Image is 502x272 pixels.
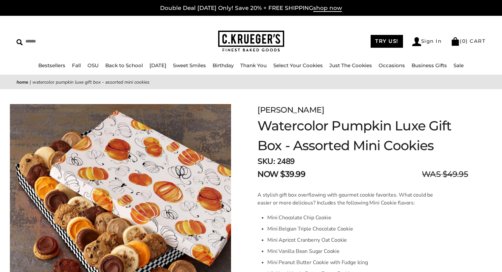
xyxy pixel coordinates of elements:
[451,38,485,44] a: (0) CART
[462,38,466,44] span: 0
[32,79,150,85] span: Watercolor Pumpkin Luxe Gift Box - Assorted Mini Cookies
[257,168,305,180] span: NOW $39.99
[451,37,460,46] img: Bag
[257,156,275,167] strong: SKU:
[257,116,468,155] h1: Watercolor Pumpkin Luxe Gift Box - Assorted Mini Cookies
[38,62,65,68] a: Bestsellers
[412,62,447,68] a: Business Gifts
[267,223,438,234] li: Mini Belgian Triple Chocolate Cookie
[273,62,323,68] a: Select Your Cookies
[17,79,28,85] a: Home
[267,246,438,257] li: Mini Vanilla Bean Sugar Cookie
[313,5,342,12] span: shop now
[213,62,234,68] a: Birthday
[412,37,442,46] a: Sign In
[173,62,206,68] a: Sweet Smiles
[379,62,405,68] a: Occasions
[277,156,295,167] span: 2489
[87,62,99,68] a: OSU
[160,5,342,12] a: Double Deal [DATE] Only! Save 20% + FREE SHIPPINGshop now
[218,31,284,52] img: C.KRUEGER'S
[412,37,421,46] img: Account
[30,79,31,85] span: |
[257,104,468,116] div: [PERSON_NAME]
[371,35,403,48] a: TRY US!
[105,62,143,68] a: Back to School
[17,78,485,86] nav: breadcrumbs
[422,168,468,180] span: WAS $49.95
[267,234,438,246] li: Mini Apricot Cranberry Oat Cookie
[17,39,23,45] img: Search
[17,36,128,46] input: Search
[267,257,438,268] li: Mini Peanut Butter Cookie with Fudge Icing
[72,62,81,68] a: Fall
[240,62,267,68] a: Thank You
[267,212,438,223] li: Mini Chocolate Chip Cookie
[257,191,438,207] p: A stylish gift box overflowing with gourmet cookie favorites. What could be easier or more delici...
[329,62,372,68] a: Just The Cookies
[150,62,166,68] a: [DATE]
[453,62,464,68] a: Sale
